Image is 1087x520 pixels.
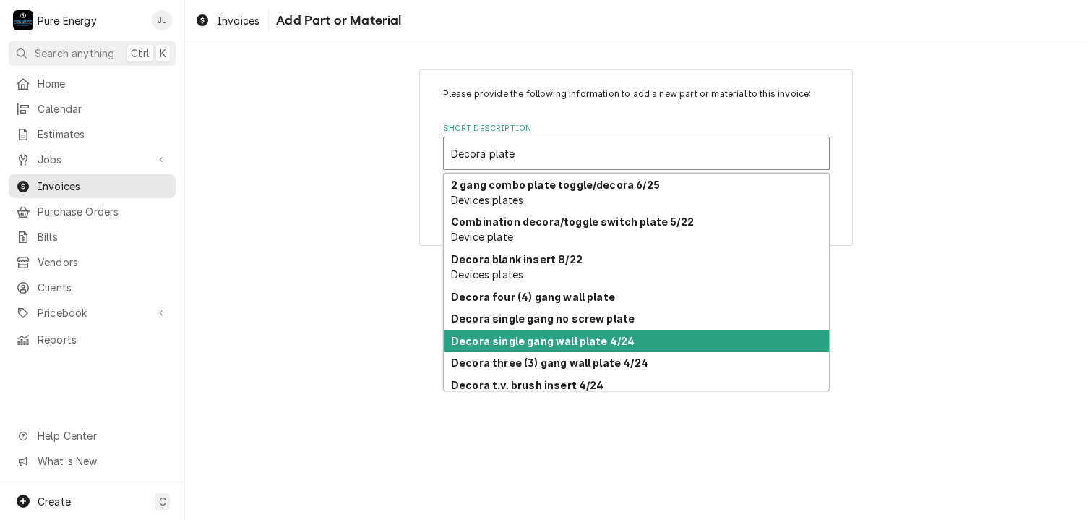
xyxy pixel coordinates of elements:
strong: Decora four (4) gang wall plate [451,291,615,303]
span: Vendors [38,255,168,270]
span: Bills [38,229,168,244]
span: Reports [38,332,168,347]
a: Home [9,72,176,95]
a: Go to What's New [9,449,176,473]
div: Pure Energy's Avatar [13,10,33,30]
span: Create [38,495,71,508]
div: P [13,10,33,30]
span: What's New [38,453,167,469]
div: Line Item Create/Update Form [443,88,830,170]
a: Vendors [9,250,176,274]
a: Reports [9,328,176,351]
span: Device plate [451,231,513,243]
a: Calendar [9,97,176,121]
strong: Decora single gang wall plate 4/24 [451,335,635,347]
a: Purchase Orders [9,200,176,223]
a: Go to Jobs [9,148,176,171]
span: Add Part or Material [272,11,401,30]
div: Short Description [443,123,830,170]
a: Estimates [9,122,176,146]
span: Help Center [38,428,167,443]
a: Invoices [9,174,176,198]
a: Invoices [189,9,265,33]
span: Estimates [38,127,168,142]
span: Clients [38,280,168,295]
strong: Decora blank insert 8/22 [451,253,583,265]
a: Bills [9,225,176,249]
span: Jobs [38,152,147,167]
p: Please provide the following information to add a new part or material to this invoice: [443,88,830,101]
strong: Decora single gang no screw plate [451,312,635,325]
span: Calendar [38,101,168,116]
button: Search anythingCtrlK [9,41,176,66]
div: JL [152,10,172,30]
span: Pricebook [38,305,147,320]
strong: Decora three (3) gang wall plate 4/24 [451,357,648,369]
div: Pure Energy [38,13,97,28]
span: Ctrl [131,46,150,61]
span: C [159,494,166,509]
strong: Decora t.v. brush insert 4/24 [451,379,604,391]
strong: Combination decora/toggle switch plate 5/22 [451,216,694,228]
label: Short Description [443,123,830,135]
span: Purchase Orders [38,204,168,219]
span: K [160,46,166,61]
span: Devices plates [451,194,523,206]
a: Clients [9,276,176,299]
a: Go to Help Center [9,424,176,448]
span: Home [38,76,168,91]
span: Devices plates [451,268,523,281]
div: Line Item Create/Update [419,69,853,246]
span: Invoices [38,179,168,194]
span: Search anything [35,46,114,61]
span: Invoices [217,13,259,28]
div: James Linnenkamp's Avatar [152,10,172,30]
strong: 2 gang combo plate toggle/decora 6/25 [451,179,660,191]
a: Go to Pricebook [9,301,176,325]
